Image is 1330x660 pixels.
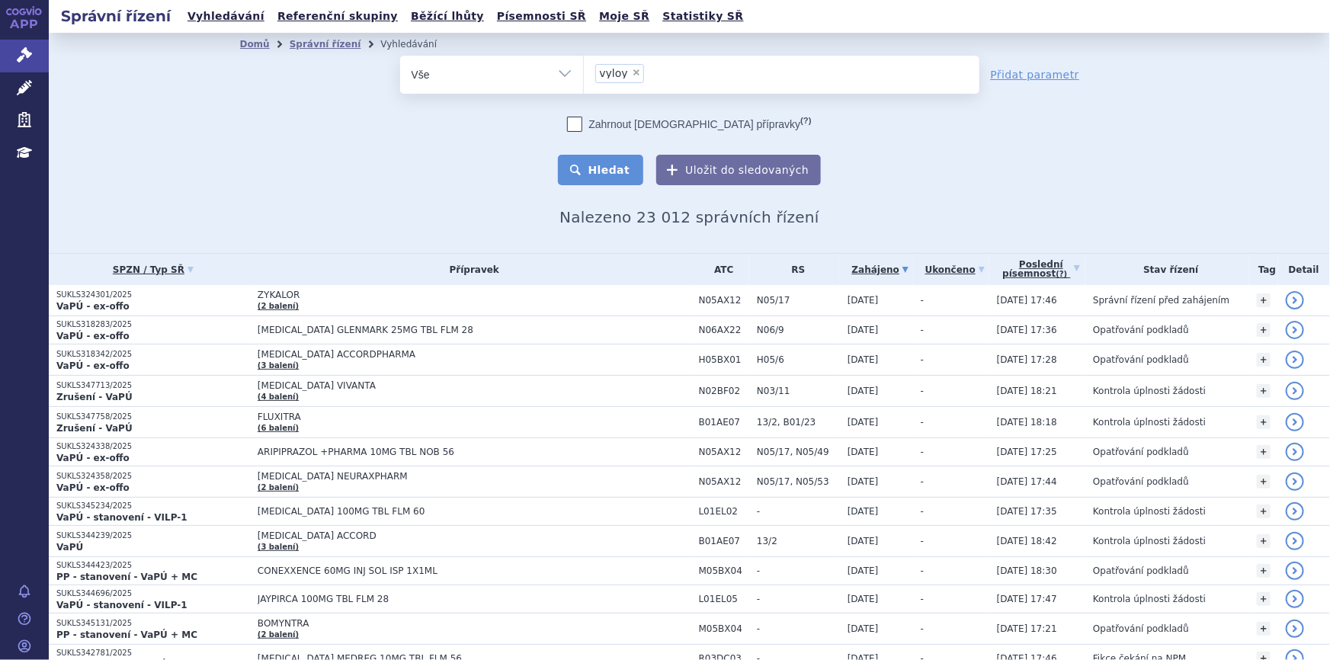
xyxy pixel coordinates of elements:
[848,536,879,546] span: [DATE]
[921,447,924,457] span: -
[56,380,250,391] p: SUKLS347713/2025
[1286,532,1304,550] a: detail
[997,536,1057,546] span: [DATE] 18:42
[258,302,299,310] a: (2 balení)
[56,349,250,360] p: SUKLS318342/2025
[921,594,924,604] span: -
[757,447,840,457] span: N05/17, N05/49
[406,6,489,27] a: Běžící lhůty
[997,594,1057,604] span: [DATE] 17:47
[848,386,879,396] span: [DATE]
[1257,534,1271,548] a: +
[1257,293,1271,307] a: +
[1286,443,1304,461] a: detail
[49,5,183,27] h2: Správní řízení
[56,441,250,452] p: SUKLS324338/2025
[56,618,250,629] p: SUKLS345131/2025
[1093,325,1189,335] span: Opatřování podkladů
[921,386,924,396] span: -
[1257,415,1271,429] a: +
[921,476,924,487] span: -
[699,295,749,306] span: N05AX12
[1286,473,1304,491] a: detail
[848,354,879,365] span: [DATE]
[56,482,130,493] strong: VaPÚ - ex-offo
[1093,565,1189,576] span: Opatřování podkladů
[997,325,1057,335] span: [DATE] 17:36
[921,295,924,306] span: -
[757,594,840,604] span: -
[258,630,299,639] a: (2 balení)
[1286,351,1304,369] a: detail
[997,623,1057,634] span: [DATE] 17:21
[1093,447,1189,457] span: Opatřování podkladů
[258,392,299,401] a: (4 balení)
[757,354,840,365] span: H05/6
[997,506,1057,517] span: [DATE] 17:35
[921,506,924,517] span: -
[559,208,819,226] span: Nalezeno 23 012 správních řízení
[757,295,840,306] span: N05/17
[699,386,749,396] span: N02BF02
[1093,506,1206,517] span: Kontrola úplnosti žádosti
[699,536,749,546] span: B01AE07
[1093,386,1206,396] span: Kontrola úplnosti žádosti
[1257,323,1271,337] a: +
[921,536,924,546] span: -
[1257,475,1271,489] a: +
[848,594,879,604] span: [DATE]
[258,565,639,576] span: CONEXXENCE 60MG INJ SOL ISP 1X1ML
[1093,536,1206,546] span: Kontrola úplnosti žádosti
[997,254,1085,285] a: Poslednípísemnost(?)
[699,565,749,576] span: M05BX04
[921,565,924,576] span: -
[56,290,250,300] p: SUKLS324301/2025
[56,572,197,582] strong: PP - stanovení - VaPÚ + MC
[258,594,639,604] span: JAYPIRCA 100MG TBL FLM 28
[757,325,840,335] span: N06/9
[258,290,639,300] span: ZYKALOR
[656,155,821,185] button: Uložit do sledovaných
[567,117,811,132] label: Zahrnout [DEMOGRAPHIC_DATA] přípravky
[848,506,879,517] span: [DATE]
[699,594,749,604] span: L01EL05
[632,68,641,77] span: ×
[600,68,628,78] span: vyloy
[749,254,840,285] th: RS
[757,417,840,428] span: 13/2, B01/23
[1093,295,1229,306] span: Správní řízení před zahájením
[258,471,639,482] span: [MEDICAL_DATA] NEURAXPHARM
[848,447,879,457] span: [DATE]
[848,565,879,576] span: [DATE]
[699,417,749,428] span: B01AE07
[699,447,749,457] span: N05AX12
[258,506,639,517] span: [MEDICAL_DATA] 100MG TBL FLM 60
[1257,384,1271,398] a: +
[56,392,133,402] strong: Zrušení - VaPÚ
[56,360,130,371] strong: VaPÚ - ex-offo
[997,354,1057,365] span: [DATE] 17:28
[1286,620,1304,638] a: detail
[273,6,402,27] a: Referenční skupiny
[56,319,250,330] p: SUKLS318283/2025
[56,331,130,341] strong: VaPÚ - ex-offo
[258,618,639,629] span: BOMYNTRA
[56,501,250,511] p: SUKLS345234/2025
[757,565,840,576] span: -
[757,476,840,487] span: N05/17, N05/53
[757,386,840,396] span: N03/11
[56,648,250,658] p: SUKLS342781/2025
[699,476,749,487] span: N05AX12
[56,259,250,280] a: SPZN / Typ SŘ
[921,623,924,634] span: -
[1286,413,1304,431] a: detail
[848,623,879,634] span: [DATE]
[492,6,591,27] a: Písemnosti SŘ
[1093,623,1189,634] span: Opatřování podkladů
[56,630,197,640] strong: PP - stanovení - VaPÚ + MC
[56,453,130,463] strong: VaPÚ - ex-offo
[1257,445,1271,459] a: +
[1286,590,1304,608] a: detail
[56,423,133,434] strong: Zrušení - VaPÚ
[848,476,879,487] span: [DATE]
